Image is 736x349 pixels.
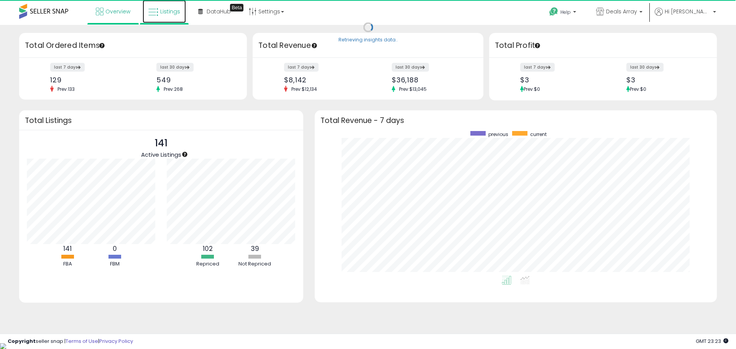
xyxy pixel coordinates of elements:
[626,76,703,84] div: $3
[8,338,133,345] div: seller snap | |
[203,244,213,253] b: 102
[395,86,430,92] span: Prev: $13,045
[50,76,127,84] div: 129
[113,244,117,253] b: 0
[338,37,398,44] div: Retrieving insights data..
[25,118,297,123] h3: Total Listings
[99,42,105,49] div: Tooltip anchor
[520,76,597,84] div: $3
[63,244,72,253] b: 141
[156,63,194,72] label: last 30 days
[311,42,318,49] div: Tooltip anchor
[232,261,278,268] div: Not Repriced
[284,63,319,72] label: last 7 days
[8,338,36,345] strong: Copyright
[626,63,664,72] label: last 30 days
[141,136,181,151] p: 141
[520,63,555,72] label: last 7 days
[549,7,559,16] i: Get Help
[141,151,181,159] span: Active Listings
[54,86,79,92] span: Prev: 133
[25,40,241,51] h3: Total Ordered Items
[185,261,231,268] div: Repriced
[606,8,637,15] span: Deals Array
[284,76,362,84] div: $8,142
[44,261,90,268] div: FBA
[230,4,243,11] div: Tooltip anchor
[50,63,85,72] label: last 7 days
[524,86,540,92] span: Prev: $0
[181,151,188,158] div: Tooltip anchor
[534,42,541,49] div: Tooltip anchor
[495,40,711,51] h3: Total Profit
[99,338,133,345] a: Privacy Policy
[696,338,728,345] span: 2025-10-7 23:23 GMT
[665,8,711,15] span: Hi [PERSON_NAME]
[630,86,646,92] span: Prev: $0
[655,8,716,25] a: Hi [PERSON_NAME]
[92,261,138,268] div: FBM
[392,63,429,72] label: last 30 days
[392,76,470,84] div: $36,188
[66,338,98,345] a: Terms of Use
[560,9,571,15] span: Help
[160,8,180,15] span: Listings
[320,118,711,123] h3: Total Revenue - 7 days
[207,8,231,15] span: DataHub
[105,8,130,15] span: Overview
[258,40,478,51] h3: Total Revenue
[488,131,508,138] span: previous
[156,76,233,84] div: 549
[251,244,259,253] b: 39
[543,1,584,25] a: Help
[160,86,187,92] span: Prev: 268
[530,131,547,138] span: current
[287,86,321,92] span: Prev: $12,134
